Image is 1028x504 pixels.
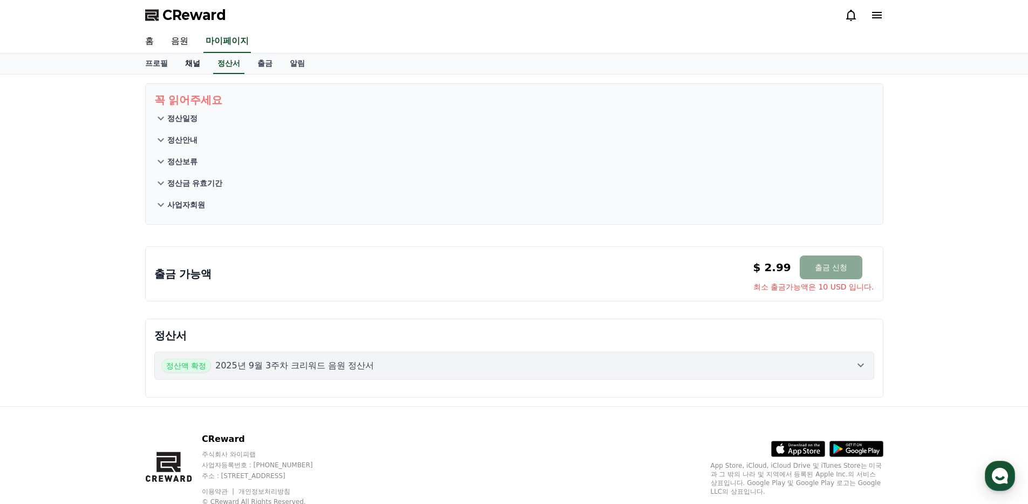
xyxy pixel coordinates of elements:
[137,53,176,74] a: 프로필
[139,342,207,369] a: 설정
[167,178,223,189] p: 정산금 유효기간
[800,256,862,279] button: 출금 신청
[202,433,333,446] p: CReward
[167,156,198,167] p: 정산보류
[71,342,139,369] a: 대화
[145,6,226,24] a: CReward
[202,472,333,480] p: 주소 : [STREET_ADDRESS]
[154,172,874,194] button: 정산금 유효기간
[711,461,883,496] p: App Store, iCloud, iCloud Drive 및 iTunes Store는 미국과 그 밖의 나라 및 지역에서 등록된 Apple Inc.의 서비스 상표입니다. Goo...
[161,359,211,373] span: 정산액 확정
[281,53,314,74] a: 알림
[3,342,71,369] a: 홈
[154,107,874,129] button: 정산일정
[203,30,251,53] a: 마이페이지
[154,151,874,172] button: 정산보류
[167,199,205,210] p: 사업자회원
[176,53,209,74] a: 채널
[154,352,874,380] button: 정산액 확정 2025년 9월 3주차 크리워드 음원 정산서
[167,359,180,367] span: 설정
[213,53,244,74] a: 정산서
[154,129,874,151] button: 정산안내
[154,266,212,281] p: 출금 가능액
[154,194,874,216] button: 사업자회원
[167,135,198,145] p: 정산안내
[239,488,290,495] a: 개인정보처리방침
[215,359,375,372] p: 2025년 9월 3주차 크리워드 음원 정산서
[167,113,198,124] p: 정산일정
[202,488,236,495] a: 이용약관
[154,328,874,343] p: 정산서
[137,30,162,53] a: 홈
[202,450,333,459] p: 주식회사 와이피랩
[162,30,197,53] a: 음원
[249,53,281,74] a: 출금
[202,461,333,469] p: 사업자등록번호 : [PHONE_NUMBER]
[753,260,791,275] p: $ 2.99
[154,92,874,107] p: 꼭 읽어주세요
[99,359,112,368] span: 대화
[162,6,226,24] span: CReward
[753,281,874,292] span: 최소 출금가능액은 10 USD 입니다.
[34,359,40,367] span: 홈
